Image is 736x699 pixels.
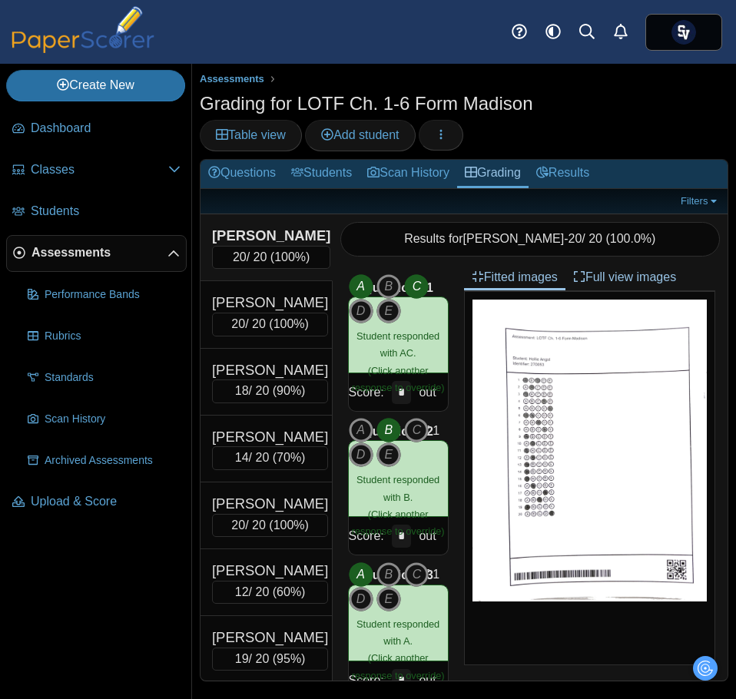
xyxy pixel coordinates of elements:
[45,370,181,386] span: Standards
[376,562,401,587] i: B
[212,226,330,246] div: [PERSON_NAME]
[321,128,399,141] span: Add student
[6,194,187,230] a: Students
[31,161,168,178] span: Classes
[340,222,721,256] div: Results for - / 20 ( )
[6,111,187,147] a: Dashboard
[277,451,301,464] span: 70%
[212,293,328,313] div: [PERSON_NAME]
[235,585,249,598] span: 12
[356,618,439,647] span: Student responded with A.
[6,484,187,521] a: Upload & Score
[404,274,429,299] i: C
[196,70,268,89] a: Assessments
[352,330,445,393] small: (Click another response to override)
[604,15,638,49] a: Alerts
[565,264,684,290] a: Full view images
[671,20,696,45] img: ps.PvyhDibHWFIxMkTk
[22,318,187,355] a: Rubrics
[645,14,722,51] a: ps.PvyhDibHWFIxMkTk
[212,648,328,671] div: / 20 ( )
[404,562,429,587] i: C
[212,427,328,447] div: [PERSON_NAME]
[212,313,328,336] div: / 20 ( )
[45,329,181,344] span: Rubrics
[212,494,328,514] div: [PERSON_NAME]
[529,160,597,188] a: Results
[404,418,429,442] i: C
[305,120,415,151] a: Add student
[6,70,185,101] a: Create New
[22,401,187,438] a: Scan History
[212,514,328,537] div: / 20 ( )
[200,120,302,151] a: Table view
[274,518,305,532] span: 100%
[277,652,301,665] span: 95%
[212,246,330,269] div: / 20 ( )
[6,235,187,272] a: Assessments
[274,317,305,330] span: 100%
[277,585,301,598] span: 60%
[45,453,181,469] span: Archived Assessments
[376,587,401,611] i: E
[212,360,328,380] div: [PERSON_NAME]
[31,120,181,137] span: Dashboard
[200,91,532,117] h1: Grading for LOTF Ch. 1-6 Form Madison
[356,474,439,502] span: Student responded with B.
[376,299,401,323] i: E
[376,418,401,442] i: B
[360,160,457,188] a: Scan History
[457,160,529,188] a: Grading
[610,232,651,245] span: 100.0%
[200,73,264,84] span: Assessments
[22,442,187,479] a: Archived Assessments
[356,330,439,359] span: Student responded with AC.
[212,628,328,648] div: [PERSON_NAME]
[45,287,181,303] span: Performance Bands
[6,42,160,55] a: PaperScorer
[349,418,373,442] i: A
[235,652,249,665] span: 19
[22,277,187,313] a: Performance Bands
[6,6,160,53] img: PaperScorer
[201,160,283,188] a: Questions
[671,20,696,45] span: Chris Paolelli
[231,518,245,532] span: 20
[216,128,286,141] span: Table view
[31,203,181,220] span: Students
[349,299,373,323] i: D
[463,232,565,245] span: [PERSON_NAME]
[376,274,401,299] i: B
[569,232,582,245] span: 20
[31,493,181,510] span: Upload & Score
[464,264,565,290] a: Fitted images
[31,244,167,261] span: Assessments
[231,317,245,330] span: 20
[233,250,247,263] span: 20
[212,581,328,604] div: / 20 ( )
[376,442,401,467] i: E
[349,274,373,299] i: A
[212,561,328,581] div: [PERSON_NAME]
[212,446,328,469] div: / 20 ( )
[235,451,249,464] span: 14
[352,618,445,681] small: (Click another response to override)
[677,194,724,209] a: Filters
[277,384,301,397] span: 90%
[274,250,306,263] span: 100%
[212,379,328,403] div: / 20 ( )
[352,474,445,537] small: (Click another response to override)
[22,359,187,396] a: Standards
[349,442,373,467] i: D
[283,160,360,188] a: Students
[45,412,181,427] span: Scan History
[235,384,249,397] span: 18
[472,300,708,601] img: 2681183_SEPTEMBER_11_2024T19_48_50_476000000.jpeg
[6,152,187,189] a: Classes
[349,587,373,611] i: D
[349,562,373,587] i: A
